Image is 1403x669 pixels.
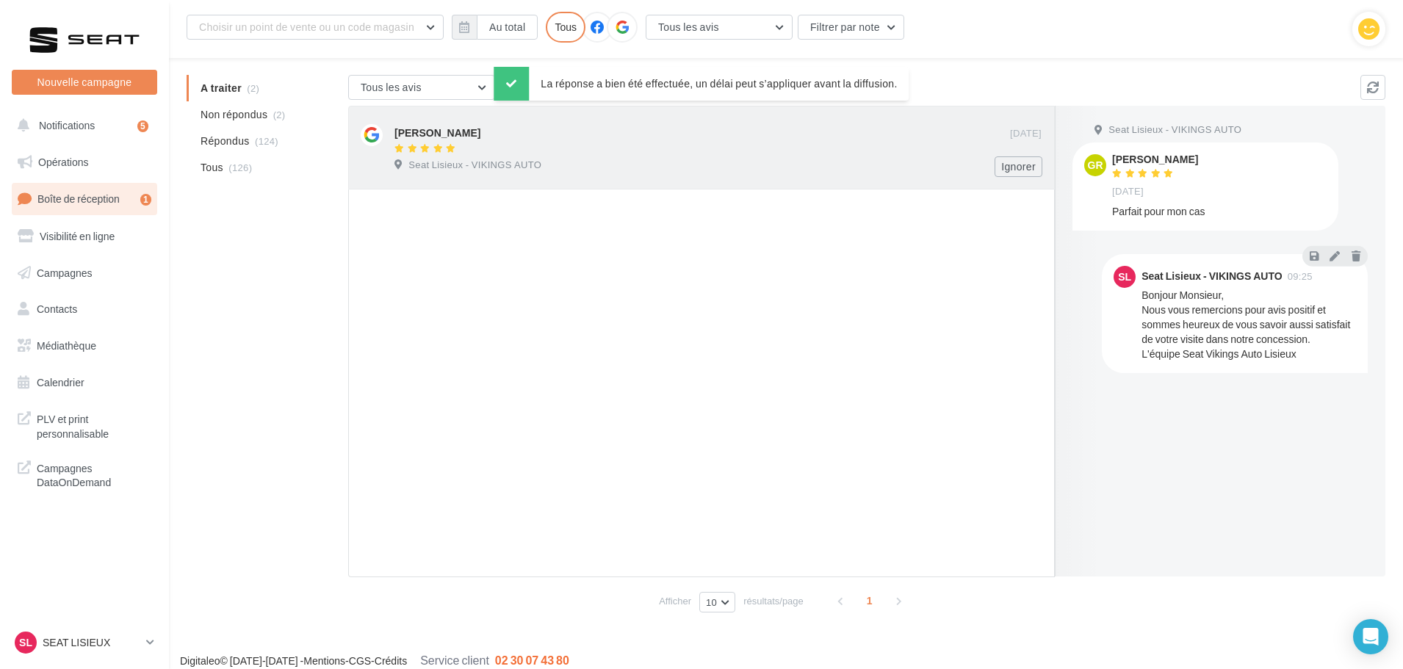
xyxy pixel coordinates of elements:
span: Opérations [38,156,88,168]
a: CGS [349,654,371,667]
a: Boîte de réception1 [9,183,160,214]
span: Choisir un point de vente ou un code magasin [199,21,414,33]
a: Campagnes DataOnDemand [9,452,160,496]
span: Boîte de réception [37,192,120,205]
button: Tous les avis [348,75,495,100]
span: Tous [201,160,223,175]
span: Campagnes [37,266,93,278]
span: Seat Lisieux - VIKINGS AUTO [408,159,541,172]
button: Au total [452,15,538,40]
span: Seat Lisieux - VIKINGS AUTO [1108,123,1241,137]
span: SL [19,635,32,650]
span: Notifications [39,119,95,131]
span: Non répondus [201,107,267,122]
a: Médiathèque [9,330,160,361]
span: (124) [255,135,278,147]
a: Opérations [9,147,160,178]
button: 10 [699,592,735,612]
button: Ignorer [995,156,1042,177]
div: 1 [140,194,151,206]
a: Contacts [9,294,160,325]
span: 02 30 07 43 80 [495,653,569,667]
span: Tous les avis [658,21,719,33]
span: Campagnes DataOnDemand [37,458,151,490]
span: Contacts [37,303,77,315]
div: La réponse a bien été effectuée, un délai peut s’appliquer avant la diffusion. [494,67,909,101]
p: SEAT LISIEUX [43,635,140,650]
span: [DATE] [1010,127,1042,140]
button: Filtrer par note [798,15,904,40]
span: Répondus [201,134,250,148]
a: Mentions [303,654,345,667]
div: Parfait pour mon cas [1112,204,1327,219]
button: Choisir un point de vente ou un code magasin [187,15,444,40]
a: Crédits [375,654,407,667]
span: Médiathèque [37,339,96,352]
a: Campagnes [9,258,160,289]
a: Digitaleo [180,654,220,667]
a: PLV et print personnalisable [9,403,160,446]
a: Visibilité en ligne [9,221,160,252]
span: 10 [706,596,717,608]
div: [PERSON_NAME] [394,126,480,140]
a: SL SEAT LISIEUX [12,629,157,657]
button: Au total [477,15,538,40]
span: Afficher [659,594,691,608]
span: Visibilité en ligne [40,230,115,242]
div: [PERSON_NAME] [1112,154,1198,164]
span: Service client [420,653,489,667]
span: Calendrier [37,376,84,388]
button: Notifications 5 [9,110,154,141]
span: (126) [228,162,252,173]
button: Nouvelle campagne [12,70,157,95]
span: SL [1118,270,1131,284]
div: 5 [137,120,148,132]
span: 09:25 [1288,272,1313,281]
div: Tous [546,12,585,43]
span: [DATE] [1112,185,1144,198]
div: Bonjour Monsieur, Nous vous remercions pour avis positif et sommes heureux de vous savoir aussi s... [1141,288,1356,361]
span: Tous les avis [361,81,422,93]
a: Calendrier [9,367,160,398]
span: 1 [858,589,881,612]
span: (2) [273,109,286,120]
span: PLV et print personnalisable [37,409,151,441]
div: Open Intercom Messenger [1353,619,1388,654]
span: GR [1088,158,1103,173]
div: Seat Lisieux - VIKINGS AUTO [1141,271,1282,281]
span: © [DATE]-[DATE] - - - [180,654,569,667]
span: résultats/page [743,594,804,608]
button: Tous les avis [646,15,793,40]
